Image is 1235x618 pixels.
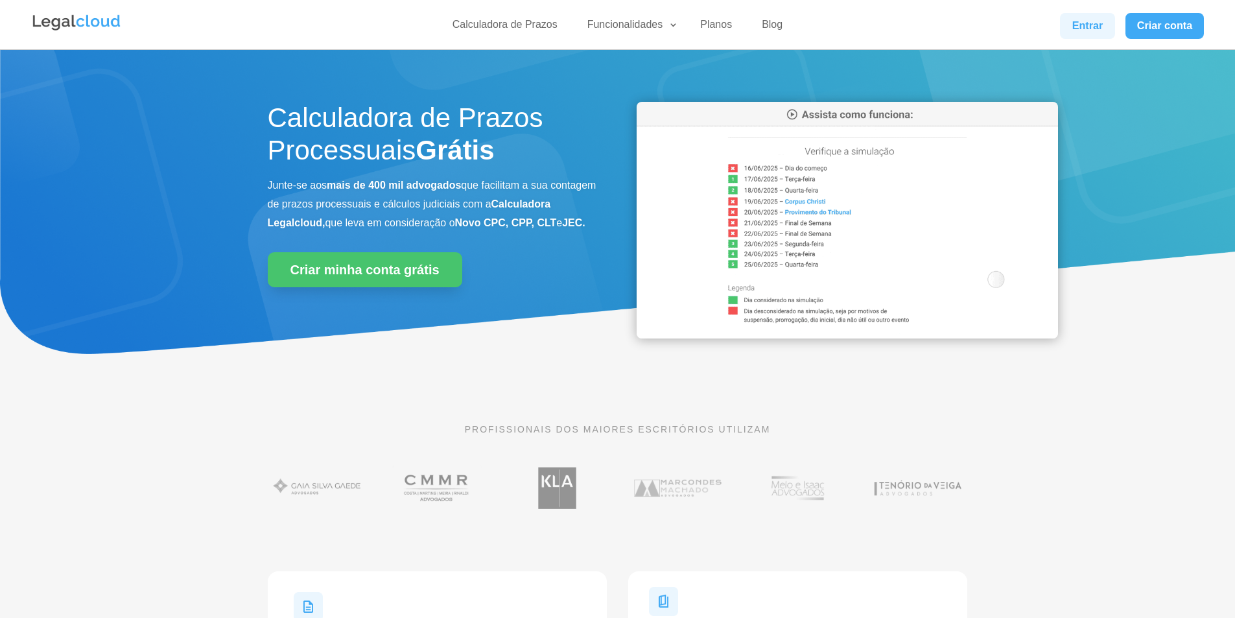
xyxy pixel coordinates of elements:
a: Blog [754,18,790,37]
p: PROFISSIONAIS DOS MAIORES ESCRITÓRIOS UTILIZAM [268,422,968,436]
img: Tenório da Veiga Advogados [868,460,967,516]
h1: Calculadora de Prazos Processuais [268,102,598,174]
b: Novo CPC, CPP, CLT [455,217,557,228]
img: Ícone Documentos para Tempestividade [649,587,678,616]
a: Criar minha conta grátis [268,252,462,287]
a: Planos [692,18,740,37]
img: Profissionais do escritório Melo e Isaac Advogados utilizam a Legalcloud [748,460,847,516]
b: Calculadora Legalcloud, [268,198,551,228]
img: Gaia Silva Gaede Advogados Associados [268,460,367,516]
a: Criar conta [1125,13,1205,39]
a: Calculadora de Prazos Processuais da Legalcloud [637,329,1058,340]
img: Legalcloud Logo [31,13,122,32]
b: mais de 400 mil advogados [327,180,461,191]
a: Funcionalidades [580,18,679,37]
a: Entrar [1060,13,1114,39]
img: Marcondes Machado Advogados utilizam a Legalcloud [628,460,727,516]
a: Logo da Legalcloud [31,23,122,34]
img: Calculadora de Prazos Processuais da Legalcloud [637,102,1058,339]
b: JEC. [562,217,585,228]
img: Koury Lopes Advogados [508,460,607,516]
p: Junte-se aos que facilitam a sua contagem de prazos processuais e cálculos judiciais com a que le... [268,176,598,232]
img: Costa Martins Meira Rinaldi Advogados [388,460,487,516]
strong: Grátis [416,135,494,165]
a: Calculadora de Prazos [445,18,565,37]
